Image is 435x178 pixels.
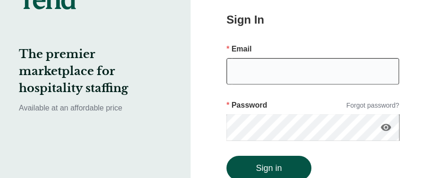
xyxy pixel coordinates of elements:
[226,43,399,55] p: Email
[346,101,399,110] a: Forgot password?
[226,11,399,28] h2: Sign In
[380,122,392,133] i: visibility
[19,102,172,114] p: Available at an affordable price
[19,46,172,97] h2: The premier marketplace for hospitality staffing
[226,100,267,111] p: Password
